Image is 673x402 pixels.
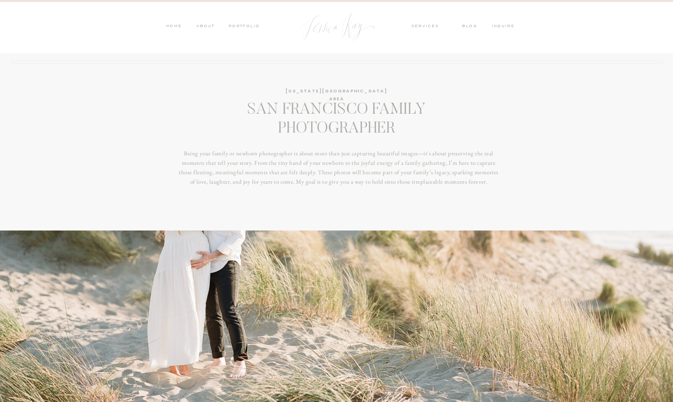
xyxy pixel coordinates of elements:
[279,87,394,96] h3: [US_STATE][GEOGRAPHIC_DATA] area
[177,149,501,218] h3: Being your family or newborn photographer is about more than just capturing beautiful images—it's...
[462,23,482,30] a: blog
[194,23,215,30] a: ABOUT
[492,23,519,30] a: inquire
[166,23,182,30] a: HOME
[227,23,260,30] a: PORTFOLIO
[411,23,450,30] a: services
[182,101,491,142] h3: SAN FRANCISCO FAMILY PHOTOGRAPHER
